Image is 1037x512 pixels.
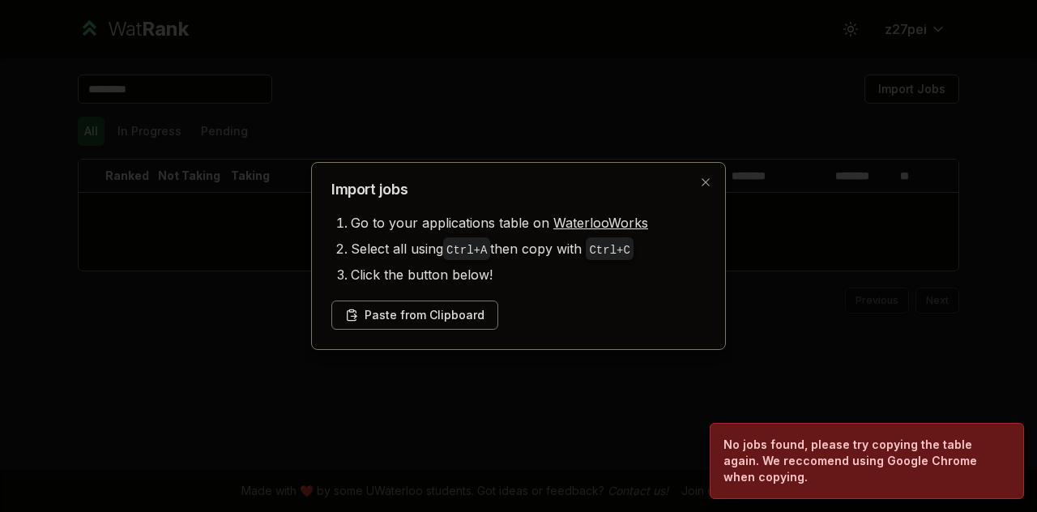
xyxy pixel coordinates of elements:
h2: Import jobs [331,182,706,197]
li: Go to your applications table on [351,210,706,236]
a: WaterlooWorks [553,215,648,231]
button: Paste from Clipboard [331,301,498,330]
li: Click the button below! [351,262,706,288]
div: No jobs found, please try copying the table again. We reccomend using Google Chrome when copying. [723,437,1004,485]
code: Ctrl+ A [446,244,487,257]
li: Select all using then copy with [351,236,706,262]
code: Ctrl+ C [589,244,629,257]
